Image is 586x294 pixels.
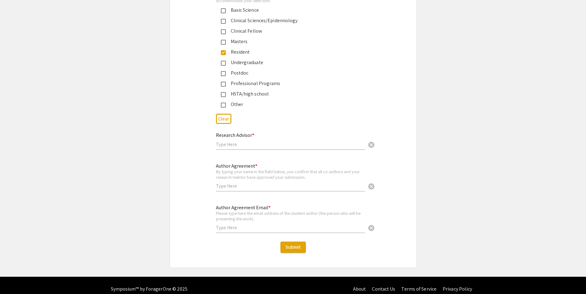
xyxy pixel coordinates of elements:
div: By typing your name in the field below, you confirm that all co-authors and your research mentor ... [216,169,365,180]
button: Clear [365,180,377,192]
div: Clinical Sciences/Epidemiology [226,17,356,24]
div: Basic Science [226,6,356,14]
input: Type Here [216,141,365,148]
input: Type Here [216,183,365,189]
button: Clear [365,138,377,151]
mat-label: Research Advisor [216,132,254,138]
div: Resident [226,48,356,56]
button: Submit [280,242,306,253]
a: Privacy Policy [443,286,472,292]
input: Type Here [216,224,365,231]
span: cancel [368,141,375,149]
button: Clear [365,222,377,234]
button: Clear [216,114,231,124]
div: HSTA/high school [226,90,356,98]
div: Professional Programs [226,80,356,87]
div: Undergraduate [226,59,356,66]
div: Masters [226,38,356,45]
div: Please type here the email address of the student author (the person who will be presenting the w... [216,210,365,221]
mat-label: Author Agreement [216,163,257,169]
div: Other [226,101,356,108]
span: cancel [368,183,375,190]
mat-label: Author Agreement Email [216,204,271,211]
div: Clinical Fellow [226,27,356,35]
a: Terms of Service [401,286,436,292]
a: About [353,286,366,292]
div: Postdoc [226,69,356,77]
span: cancel [368,224,375,232]
a: Contact Us [372,286,395,292]
iframe: Chat [5,266,26,289]
span: Submit [285,244,301,250]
